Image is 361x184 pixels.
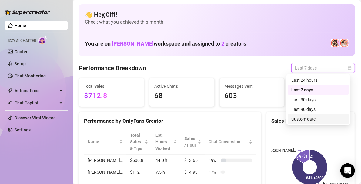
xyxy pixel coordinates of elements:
[84,117,256,125] div: Performance by OnlyFans Creator
[15,128,31,132] a: Settings
[225,83,280,90] span: Messages Sent
[291,87,345,93] div: Last 7 days
[85,19,349,26] span: Check what you achieved this month
[331,39,339,47] img: Holly
[8,88,13,93] span: thunderbolt
[154,90,209,102] span: 68
[288,95,349,104] div: Last 30 days
[15,49,30,54] a: Content
[126,166,152,178] td: $112
[340,39,349,47] img: 𝖍𝖔𝖑𝖑𝖞
[130,132,143,152] span: Total Sales & Tips
[181,155,205,166] td: $13.65
[79,64,146,72] h4: Performance Breakdown
[84,166,126,178] td: [PERSON_NAME]…
[181,129,205,155] th: Sales / Hour
[291,96,345,103] div: Last 30 days
[271,117,350,125] div: Sales by OnlyFans Creator
[152,166,181,178] td: 7.5 h
[15,61,26,66] a: Setup
[5,9,50,15] img: logo-BBDzfeDw.svg
[291,116,345,122] div: Custom date
[209,138,248,145] span: Chat Conversion
[88,138,118,145] span: Name
[209,169,218,175] span: 17 %
[184,135,196,148] span: Sales / Hour
[85,10,349,19] h4: 👋 Hey, Gift !
[8,38,36,44] span: Izzy AI Chatter
[152,155,181,166] td: 44.0 h
[225,90,280,102] span: 603
[205,129,256,155] th: Chat Conversion
[291,106,345,113] div: Last 90 days
[291,77,345,83] div: Last 24 hours
[288,104,349,114] div: Last 90 days
[84,83,139,90] span: Total Sales
[15,86,58,96] span: Automations
[15,73,46,78] a: Chat Monitoring
[295,63,351,73] span: Last 7 days
[15,23,26,28] a: Home
[266,148,296,152] text: [PERSON_NAME]…
[15,98,58,108] span: Chat Copilot
[348,66,352,70] span: calendar
[126,155,152,166] td: $600.8
[209,157,218,164] span: 19 %
[85,40,246,47] h1: You are on workspace and assigned to creators
[155,132,172,152] div: Est. Hours Worked
[112,40,154,47] span: [PERSON_NAME]
[288,114,349,124] div: Custom date
[84,129,126,155] th: Name
[38,36,48,44] img: AI Chatter
[221,40,224,47] span: 2
[288,85,349,95] div: Last 7 days
[15,115,55,120] a: Discover Viral Videos
[154,83,209,90] span: Active Chats
[84,155,126,166] td: [PERSON_NAME]…
[84,90,139,102] span: $712.8
[288,75,349,85] div: Last 24 hours
[126,129,152,155] th: Total Sales & Tips
[181,166,205,178] td: $14.93
[340,163,355,178] div: Open Intercom Messenger
[8,101,12,105] img: Chat Copilot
